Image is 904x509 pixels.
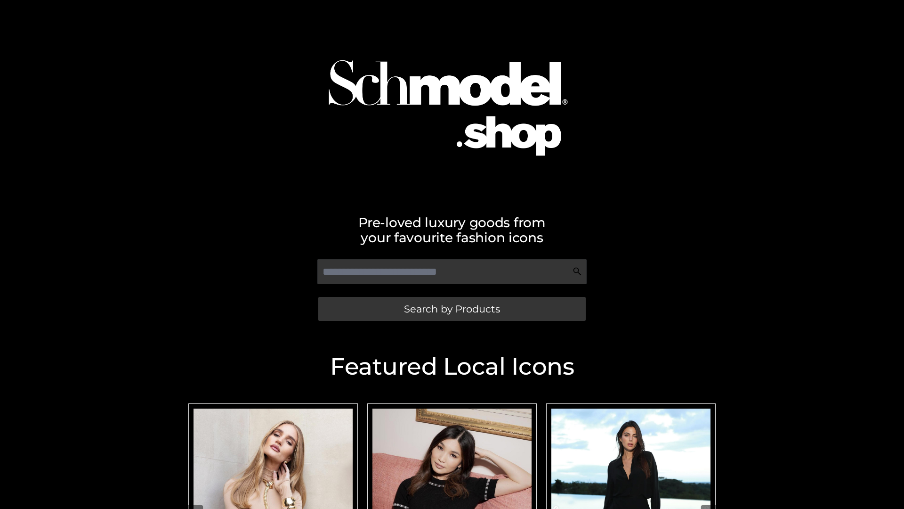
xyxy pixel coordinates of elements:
img: Search Icon [573,267,582,276]
a: Search by Products [318,297,586,321]
span: Search by Products [404,304,500,314]
h2: Pre-loved luxury goods from your favourite fashion icons [184,215,720,245]
h2: Featured Local Icons​ [184,355,720,378]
